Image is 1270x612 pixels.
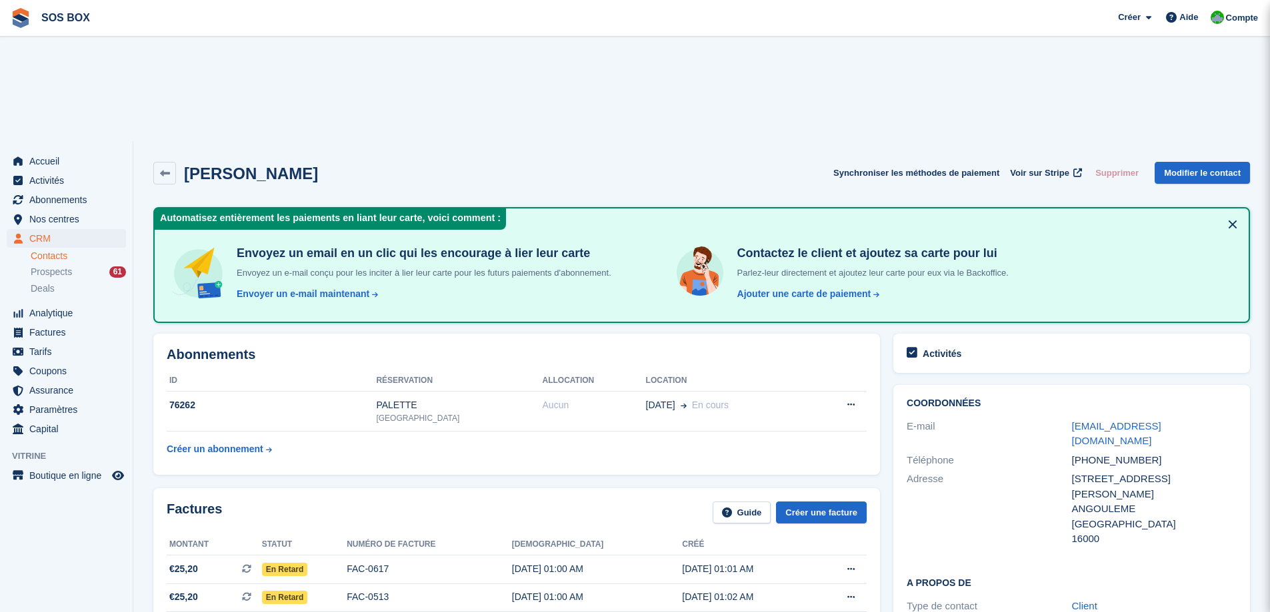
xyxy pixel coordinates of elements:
span: Abonnements [29,190,109,209]
span: Deals [31,282,55,295]
div: [DATE] 01:00 AM [512,590,682,604]
div: 61 [109,266,126,278]
span: Activités [29,171,109,190]
a: SOS BOX [36,7,95,29]
a: Deals [31,282,126,296]
img: get-in-touch-e3e95b6451f4e49772a6039d3abdde126589d6f45a760754adfa51be33bf0f70.svg [673,246,727,299]
div: [DATE] 01:02 AM [682,590,815,604]
h2: Abonnements [167,347,867,362]
div: PALETTE [376,398,542,412]
a: menu [7,171,126,190]
a: Prospects 61 [31,265,126,279]
a: menu [7,466,126,485]
a: Contacts [31,250,126,262]
div: Adresse [907,471,1071,547]
div: [GEOGRAPHIC_DATA] [1072,517,1237,532]
a: menu [7,362,126,380]
div: Créer un abonnement [167,442,263,456]
span: Paramètres [29,400,109,419]
th: Créé [682,534,815,555]
span: €25,20 [169,590,198,604]
div: Ajouter une carte de paiement [737,287,871,301]
a: menu [7,400,126,419]
h4: Contactez le client et ajoutez sa carte pour lui [732,246,1009,261]
img: Fabrice [1211,11,1224,24]
h2: [PERSON_NAME] [184,164,318,182]
th: [DEMOGRAPHIC_DATA] [512,534,682,555]
a: Client [1072,600,1097,611]
div: FAC-0513 [347,590,512,604]
th: Réservation [376,370,542,392]
th: Montant [167,534,262,555]
span: CRM [29,229,109,248]
a: Créer une facture [776,501,867,523]
h2: Activités [923,348,961,360]
a: menu [7,190,126,209]
span: En retard [262,563,308,576]
h4: Envoyez un email en un clic qui les encourage à lier leur carte [231,246,611,261]
a: menu [7,304,126,322]
div: FAC-0617 [347,562,512,576]
a: menu [7,323,126,342]
a: Guide [713,501,771,523]
div: [GEOGRAPHIC_DATA] [376,412,542,424]
span: Analytique [29,304,109,322]
span: Coupons [29,362,109,380]
div: Envoyer un e-mail maintenant [237,287,369,301]
div: 16000 [1072,531,1237,547]
a: Modifier le contact [1155,162,1250,184]
span: Accueil [29,152,109,170]
div: Téléphone [907,453,1071,468]
span: Nos centres [29,210,109,228]
div: ANGOULEME [1072,501,1237,517]
a: menu [7,152,126,170]
span: [DATE] [646,398,675,412]
div: 76262 [167,398,376,412]
a: [EMAIL_ADDRESS][DOMAIN_NAME] [1072,420,1161,447]
h2: A propos de [907,575,1237,589]
h2: Factures [167,501,222,523]
div: E-mail [907,419,1071,449]
span: Boutique en ligne [29,466,109,485]
span: Vitrine [12,450,133,463]
th: Location [646,370,811,392]
div: Automatisez entièrement les paiements en liant leur carte, voici comment : [155,208,506,230]
a: Voir sur Stripe [1005,162,1085,184]
th: Allocation [543,370,646,392]
img: stora-icon-8386f47178a22dfd0bd8f6a31ec36ba5ce8667c1dd55bd0f319d3a0aa187defe.svg [11,8,31,28]
button: Synchroniser les méthodes de paiement [833,162,999,184]
a: menu [7,381,126,400]
th: Numéro de facture [347,534,512,555]
span: En cours [692,400,729,410]
p: Parlez-leur directement et ajoutez leur carte pour eux via le Backoffice. [732,266,1009,280]
a: menu [7,210,126,228]
th: ID [167,370,376,392]
a: menu [7,342,126,361]
button: Supprimer [1090,162,1144,184]
div: [PHONE_NUMBER] [1072,453,1237,468]
span: €25,20 [169,562,198,576]
th: Statut [262,534,347,555]
a: Boutique d'aperçu [110,467,126,483]
span: Factures [29,323,109,342]
span: En retard [262,591,308,604]
span: Capital [29,420,109,438]
div: Aucun [543,398,646,412]
div: [STREET_ADDRESS][PERSON_NAME] [1072,471,1237,501]
span: Aide [1179,11,1198,24]
span: Créer [1118,11,1141,24]
img: send-email-b5881ef4c8f827a638e46e229e590028c7e36e3a6c99d2365469aff88783de13.svg [171,246,226,301]
a: menu [7,229,126,248]
a: Créer un abonnement [167,437,272,461]
div: [DATE] 01:00 AM [512,562,682,576]
p: Envoyez un e-mail conçu pour les inciter à lier leur carte pour les futurs paiements d'abonnement. [231,266,611,280]
a: menu [7,420,126,438]
span: Compte [1226,11,1258,25]
span: Assurance [29,381,109,400]
div: [DATE] 01:01 AM [682,562,815,576]
span: Prospects [31,266,72,278]
span: Tarifs [29,342,109,361]
span: Voir sur Stripe [1010,166,1069,180]
h2: Coordonnées [907,398,1237,409]
a: Ajouter une carte de paiement [732,287,881,301]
